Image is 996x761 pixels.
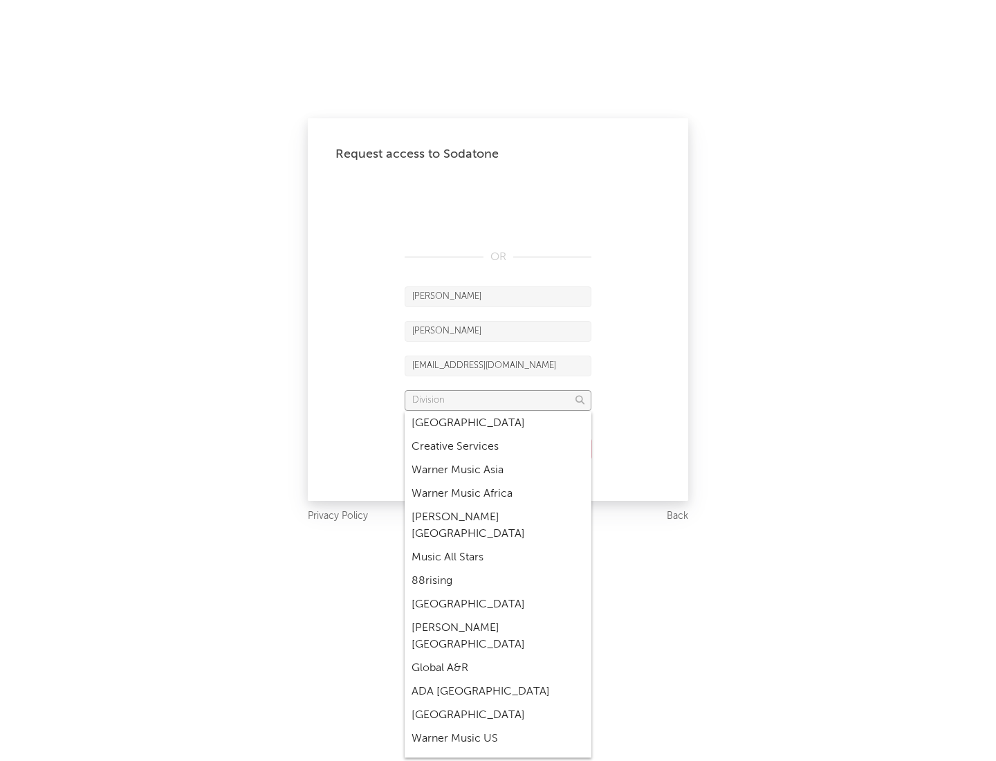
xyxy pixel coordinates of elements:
[335,146,661,163] div: Request access to Sodatone
[405,593,591,616] div: [GEOGRAPHIC_DATA]
[405,482,591,506] div: Warner Music Africa
[405,286,591,307] input: First Name
[405,546,591,569] div: Music All Stars
[405,412,591,435] div: [GEOGRAPHIC_DATA]
[405,249,591,266] div: OR
[405,616,591,657] div: [PERSON_NAME] [GEOGRAPHIC_DATA]
[405,356,591,376] input: Email
[405,657,591,680] div: Global A&R
[405,680,591,704] div: ADA [GEOGRAPHIC_DATA]
[405,459,591,482] div: Warner Music Asia
[405,727,591,751] div: Warner Music US
[405,321,591,342] input: Last Name
[667,508,688,525] a: Back
[405,569,591,593] div: 88rising
[308,508,368,525] a: Privacy Policy
[405,506,591,546] div: [PERSON_NAME] [GEOGRAPHIC_DATA]
[405,704,591,727] div: [GEOGRAPHIC_DATA]
[405,435,591,459] div: Creative Services
[405,390,591,411] input: Division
